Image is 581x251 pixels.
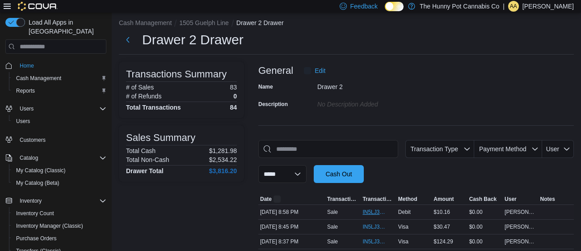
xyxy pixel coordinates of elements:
[434,196,454,203] span: Amount
[2,152,110,164] button: Catalog
[126,156,169,163] h6: Total Non-Cash
[327,208,338,216] p: Sale
[315,66,325,75] span: Edit
[258,101,288,108] label: Description
[13,116,34,127] a: Users
[16,87,35,94] span: Reports
[16,153,42,163] button: Catalog
[300,62,329,80] button: Edit
[9,232,110,245] button: Purchase Orders
[16,103,37,114] button: Users
[508,1,519,12] div: Andrew Appleton
[260,196,272,203] span: Date
[209,147,237,154] p: $1,281.98
[9,177,110,189] button: My Catalog (Beta)
[230,84,237,91] p: 83
[327,196,359,203] span: Transaction Type
[13,208,106,219] span: Inventory Count
[362,223,385,230] span: IN5LJ3-5764923
[16,167,66,174] span: My Catalog (Classic)
[16,118,30,125] span: Users
[479,145,526,153] span: Payment Method
[258,194,325,204] button: Date
[325,194,361,204] button: Transaction Type
[16,153,106,163] span: Catalog
[13,233,106,244] span: Purchase Orders
[362,236,394,247] button: IN5LJ3-5764839
[362,238,385,245] span: IN5LJ3-5764839
[467,221,503,232] div: $0.00
[434,223,450,230] span: $30.47
[18,2,58,11] img: Cova
[467,207,503,217] div: $0.00
[233,93,237,100] p: 0
[13,73,65,84] a: Cash Management
[398,208,411,216] span: Debit
[119,31,137,49] button: Next
[396,194,432,204] button: Method
[258,221,325,232] div: [DATE] 8:45 PM
[16,60,106,71] span: Home
[361,194,396,204] button: Transaction #
[362,207,394,217] button: IN5LJ3-5765047
[9,115,110,128] button: Users
[317,97,437,108] div: No Description added
[327,223,338,230] p: Sale
[16,210,54,217] span: Inventory Count
[9,85,110,97] button: Reports
[398,238,408,245] span: Visa
[230,104,237,111] h4: 84
[325,170,352,179] span: Cash Out
[314,165,364,183] button: Cash Out
[126,132,195,143] h3: Sales Summary
[398,223,408,230] span: Visa
[362,196,394,203] span: Transaction #
[13,178,106,188] span: My Catalog (Beta)
[25,18,106,36] span: Load All Apps in [GEOGRAPHIC_DATA]
[16,134,106,145] span: Customers
[119,18,574,29] nav: An example of EuiBreadcrumbs
[258,83,273,90] label: Name
[2,102,110,115] button: Users
[20,105,34,112] span: Users
[385,2,404,11] input: Dark Mode
[16,60,38,71] a: Home
[505,238,536,245] span: [PERSON_NAME]
[405,140,474,158] button: Transaction Type
[539,194,574,204] button: Notes
[13,85,38,96] a: Reports
[126,167,164,174] h4: Drawer Total
[13,85,106,96] span: Reports
[9,220,110,232] button: Inventory Manager (Classic)
[398,196,417,203] span: Method
[542,140,574,158] button: User
[179,19,229,26] button: 1505 Guelph Line
[16,75,61,82] span: Cash Management
[126,104,181,111] h4: Total Transactions
[362,221,394,232] button: IN5LJ3-5764923
[13,116,106,127] span: Users
[505,223,536,230] span: [PERSON_NAME]
[505,208,536,216] span: [PERSON_NAME]
[432,194,467,204] button: Amount
[16,179,59,187] span: My Catalog (Beta)
[420,1,499,12] p: The Hunny Pot Cannabis Co
[350,2,378,11] span: Feedback
[503,194,538,204] button: User
[13,208,58,219] a: Inventory Count
[13,233,60,244] a: Purchase Orders
[13,73,106,84] span: Cash Management
[16,103,106,114] span: Users
[209,156,237,163] p: $2,534.22
[126,84,154,91] h6: # of Sales
[16,196,106,206] span: Inventory
[126,69,227,80] h3: Transactions Summary
[258,236,325,247] div: [DATE] 8:37 PM
[2,59,110,72] button: Home
[126,147,156,154] h6: Total Cash
[16,196,45,206] button: Inventory
[9,72,110,85] button: Cash Management
[20,197,42,204] span: Inventory
[142,31,244,49] h1: Drawer 2 Drawer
